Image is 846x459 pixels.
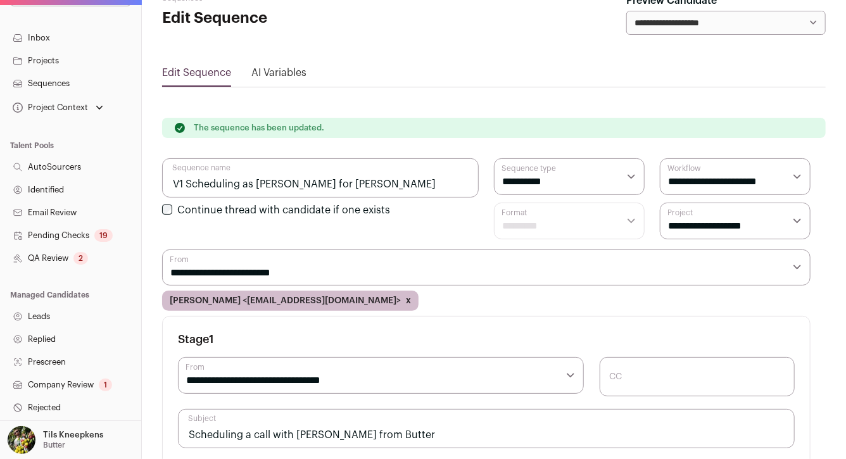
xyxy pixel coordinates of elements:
input: Subject [178,409,795,448]
a: Edit Sequence [162,68,231,78]
button: Open dropdown [5,426,106,454]
p: Butter [43,440,65,450]
label: Continue thread with candidate if one exists [177,205,390,215]
p: The sequence has been updated. [194,123,324,133]
div: 2 [73,252,88,265]
input: Sequence name [162,158,479,198]
img: 6689865-medium_jpg [8,426,35,454]
h1: Edit Sequence [162,8,383,28]
button: x [406,294,411,307]
span: [PERSON_NAME] <[EMAIL_ADDRESS][DOMAIN_NAME]> [170,294,401,307]
div: Project Context [10,103,88,113]
div: 19 [94,229,113,242]
h3: Stage [178,332,214,347]
p: Tils Kneepkens [43,430,103,440]
input: CC [600,357,795,396]
span: 1 [209,334,214,345]
button: Open dropdown [10,99,106,116]
div: 1 [99,379,112,391]
a: AI Variables [251,68,306,78]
